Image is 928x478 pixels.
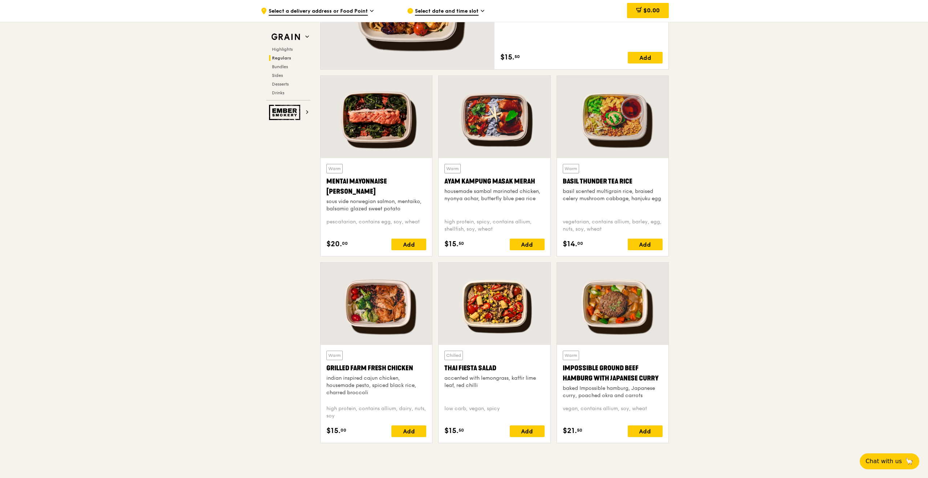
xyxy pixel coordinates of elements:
span: $15. [444,425,459,436]
div: vegan, contains allium, soy, wheat [563,405,663,420]
span: Regulars [272,55,291,61]
span: 00 [342,240,348,246]
div: Warm [326,351,343,360]
div: basil scented multigrain rice, braised celery mushroom cabbage, hanjuku egg [563,188,663,202]
div: sous vide norwegian salmon, mentaiko, balsamic glazed sweet potato [326,198,426,213]
button: Chat with us🦙 [860,453,919,469]
img: Grain web logo [269,30,302,44]
span: Select a delivery address or Food Point [269,8,368,16]
div: Warm [326,164,343,173]
span: Bundles [272,64,288,69]
div: Add [391,239,426,250]
div: Add [510,239,545,250]
div: Chilled [444,351,463,360]
div: Add [628,52,663,63]
span: $15. [444,239,459,250]
span: 50 [514,54,520,59]
div: high protein, spicy, contains allium, shellfish, soy, wheat [444,218,544,233]
span: $20. [326,239,342,250]
div: high protein, contains allium, dairy, nuts, soy [326,405,426,420]
div: pescatarian, contains egg, soy, wheat [326,218,426,233]
div: accented with lemongrass, kaffir lime leaf, red chilli [444,375,544,389]
span: $0.00 [643,7,660,14]
span: Chat with us [866,457,902,466]
span: Select date and time slot [415,8,479,16]
div: Add [391,425,426,437]
span: Desserts [272,82,289,87]
span: Drinks [272,90,284,95]
div: vegetarian, contains allium, barley, egg, nuts, soy, wheat [563,218,663,233]
div: Grilled Farm Fresh Chicken [326,363,426,373]
span: 50 [459,427,464,433]
img: Ember Smokery web logo [269,105,302,120]
span: Highlights [272,47,293,52]
span: 🦙 [905,457,913,466]
span: 50 [577,427,582,433]
span: 50 [459,240,464,246]
div: Basil Thunder Tea Rice [563,176,663,186]
span: $14. [563,239,577,250]
div: indian inspired cajun chicken, housemade pesto, spiced black rice, charred broccoli [326,375,426,396]
div: low carb, vegan, spicy [444,405,544,420]
div: Add [510,425,545,437]
div: baked Impossible hamburg, Japanese curry, poached okra and carrots [563,385,663,399]
div: Impossible Ground Beef Hamburg with Japanese Curry [563,363,663,383]
span: $15. [500,52,514,63]
div: Mentai Mayonnaise [PERSON_NAME] [326,176,426,197]
div: housemade sambal marinated chicken, nyonya achar, butterfly blue pea rice [444,188,544,202]
span: $15. [326,425,341,436]
div: Add [628,239,663,250]
div: Add [628,425,663,437]
div: Warm [444,164,461,173]
span: 00 [577,240,583,246]
span: 00 [341,427,346,433]
div: Thai Fiesta Salad [444,363,544,373]
div: Warm [563,351,579,360]
span: $21. [563,425,577,436]
div: Warm [563,164,579,173]
span: Sides [272,73,283,78]
div: Ayam Kampung Masak Merah [444,176,544,186]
